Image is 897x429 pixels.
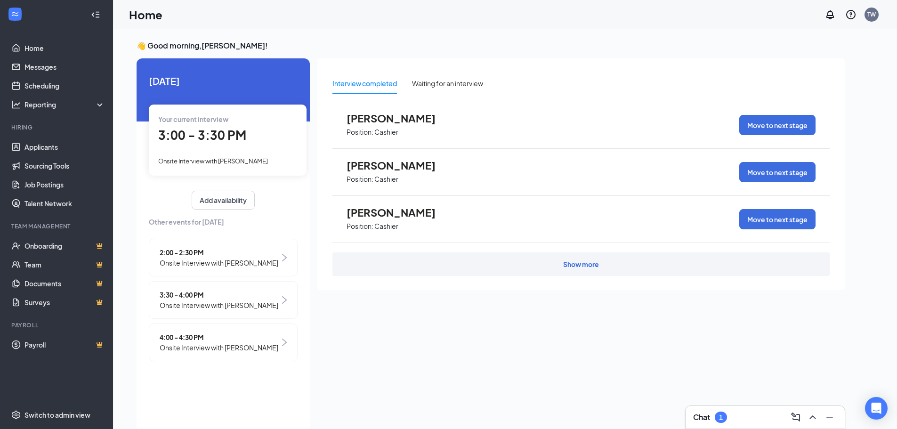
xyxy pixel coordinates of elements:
p: Position: [347,175,373,184]
a: Job Postings [24,175,105,194]
p: Position: [347,128,373,137]
a: DocumentsCrown [24,274,105,293]
button: ChevronUp [805,410,820,425]
div: Reporting [24,100,105,109]
span: Onsite Interview with [PERSON_NAME] [160,342,278,353]
span: 4:00 - 4:30 PM [160,332,278,342]
svg: QuestionInfo [845,9,857,20]
p: Position: [347,222,373,231]
span: 3:00 - 3:30 PM [158,127,246,143]
div: Team Management [11,222,103,230]
p: Cashier [374,128,398,137]
div: Hiring [11,123,103,131]
a: Scheduling [24,76,105,95]
h3: 👋 Good morning, [PERSON_NAME] ! [137,40,845,51]
p: Cashier [374,175,398,184]
svg: Minimize [824,412,835,423]
svg: ComposeMessage [790,412,801,423]
a: Sourcing Tools [24,156,105,175]
span: Your current interview [158,115,228,123]
span: 2:00 - 2:30 PM [160,247,278,258]
a: SurveysCrown [24,293,105,312]
a: OnboardingCrown [24,236,105,255]
a: Messages [24,57,105,76]
div: 1 [719,413,723,421]
span: Onsite Interview with [PERSON_NAME] [158,157,268,165]
button: ComposeMessage [788,410,803,425]
span: Onsite Interview with [PERSON_NAME] [160,258,278,268]
span: [DATE] [149,73,298,88]
button: Minimize [822,410,837,425]
a: Home [24,39,105,57]
svg: ChevronUp [807,412,818,423]
span: [PERSON_NAME] [347,112,450,124]
a: Applicants [24,138,105,156]
div: Switch to admin view [24,410,90,420]
div: Waiting for an interview [412,78,483,89]
a: TeamCrown [24,255,105,274]
span: Onsite Interview with [PERSON_NAME] [160,300,278,310]
svg: Analysis [11,100,21,109]
div: Show more [563,259,599,269]
button: Move to next stage [739,209,816,229]
svg: Notifications [824,9,836,20]
span: [PERSON_NAME] [347,206,450,219]
span: Other events for [DATE] [149,217,298,227]
div: TW [867,10,876,18]
button: Add availability [192,191,255,210]
div: Payroll [11,321,103,329]
button: Move to next stage [739,115,816,135]
span: 3:30 - 4:00 PM [160,290,278,300]
div: Interview completed [332,78,397,89]
h1: Home [129,7,162,23]
span: [PERSON_NAME] [347,159,450,171]
div: Open Intercom Messenger [865,397,888,420]
button: Move to next stage [739,162,816,182]
a: Talent Network [24,194,105,213]
a: PayrollCrown [24,335,105,354]
svg: WorkstreamLogo [10,9,20,19]
svg: Settings [11,410,21,420]
h3: Chat [693,412,710,422]
p: Cashier [374,222,398,231]
svg: Collapse [91,10,100,19]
